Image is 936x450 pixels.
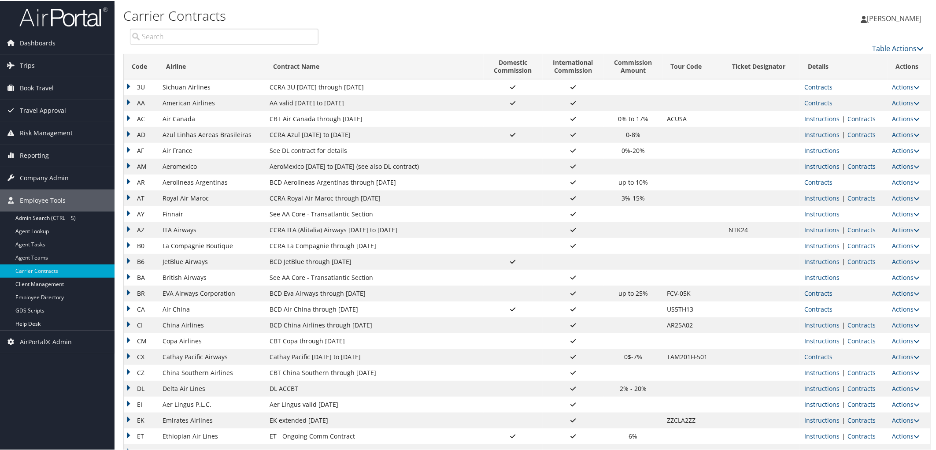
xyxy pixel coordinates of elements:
a: Actions [892,399,920,408]
td: DL ACCBT [265,380,484,396]
td: BCD Air China through [DATE] [265,301,484,316]
a: View Ticketing Instructions [804,383,840,392]
a: View Contracts [804,98,832,106]
td: TAM201FF501 [662,348,724,364]
span: | [840,383,847,392]
td: AeroMexico [DATE] to [DATE] (see also DL contract) [265,158,484,174]
th: Contract Name: activate to sort column ascending [265,53,484,78]
td: AM [124,158,158,174]
td: BCD China Airlines through [DATE] [265,316,484,332]
td: Ethiopian Air Lines [158,428,265,443]
td: See AA Core - Transatlantic Section [265,269,484,285]
td: AY [124,205,158,221]
a: Actions [892,352,920,360]
td: CZ [124,364,158,380]
a: Actions [892,193,920,201]
a: Actions [892,241,920,249]
td: China Airlines [158,316,265,332]
td: See AA Core - Transatlantic Section [265,205,484,221]
a: Actions [892,209,920,217]
a: View Ticketing Instructions [804,225,840,233]
td: EK [124,412,158,428]
td: AF [124,142,158,158]
td: Aer Lingus valid [DATE] [265,396,484,412]
a: View Ticketing Instructions [804,145,840,154]
a: View Contracts [847,257,876,265]
td: ITA Airways [158,221,265,237]
a: View Contracts [847,241,876,249]
a: Table Actions [873,43,924,52]
td: ET - Ongoing Comm Contract [265,428,484,443]
input: Search [130,28,318,44]
a: Actions [892,177,920,186]
td: FCV-05K [662,285,724,301]
td: Delta Air Lines [158,380,265,396]
a: View Contracts [847,114,876,122]
a: View Ticketing Instructions [804,257,840,265]
span: Dashboards [20,31,55,53]
td: CCRA ITA (Alitalia) Airways [DATE] to [DATE] [265,221,484,237]
td: BR [124,285,158,301]
td: CCRA La Compagnie through [DATE] [265,237,484,253]
td: ZZCLA2ZZ [662,412,724,428]
a: Actions [892,368,920,376]
span: Risk Management [20,121,73,143]
td: Air Canada [158,110,265,126]
td: US5TH13 [662,301,724,316]
span: | [840,241,847,249]
a: View Ticketing Instructions [804,431,840,439]
td: BCD Eva Airways through [DATE] [265,285,484,301]
td: CBT Copa through [DATE] [265,332,484,348]
td: CX [124,348,158,364]
td: 0%-20% [604,142,663,158]
span: Employee Tools [20,189,66,211]
th: Code: activate to sort column descending [124,53,158,78]
a: Actions [892,130,920,138]
td: CI [124,316,158,332]
td: 3%-15% [604,190,663,205]
a: View Ticketing Instructions [804,320,840,328]
a: View Contracts [847,415,876,424]
td: Aeromexico [158,158,265,174]
span: Book Travel [20,76,54,98]
td: British Airways [158,269,265,285]
td: ACUSA [662,110,724,126]
a: View Ticketing Instructions [804,161,840,170]
td: AR25A02 [662,316,724,332]
a: Actions [892,336,920,344]
td: Cathay Pacific [DATE] to [DATE] [265,348,484,364]
a: Actions [892,415,920,424]
a: View Contracts [804,352,832,360]
td: JetBlue Airways [158,253,265,269]
td: 0-8% [604,126,663,142]
a: Actions [892,288,920,297]
a: View Ticketing Instructions [804,193,840,201]
td: 3U [124,78,158,94]
a: View Ticketing Instructions [804,209,840,217]
span: | [840,114,847,122]
span: | [840,193,847,201]
a: View Ticketing Instructions [804,272,840,281]
td: CM [124,332,158,348]
td: NTK24 [724,221,800,237]
span: | [840,130,847,138]
td: BCD Aerolineas Argentinas through [DATE] [265,174,484,190]
th: Airline: activate to sort column ascending [158,53,265,78]
td: 2% - 20% [604,380,663,396]
a: View Ticketing Instructions [804,415,840,424]
h1: Carrier Contracts [123,6,662,24]
a: View Contracts [847,399,876,408]
td: Air China [158,301,265,316]
a: Actions [892,304,920,312]
a: View Contracts [804,177,832,186]
td: up to 25% [604,285,663,301]
td: ET [124,428,158,443]
a: View Ticketing Instructions [804,336,840,344]
th: Ticket Designator: activate to sort column ascending [724,53,800,78]
td: 0% to 17% [604,110,663,126]
a: Actions [892,98,920,106]
a: Actions [892,320,920,328]
td: AR [124,174,158,190]
td: AA [124,94,158,110]
a: View Contracts [847,130,876,138]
